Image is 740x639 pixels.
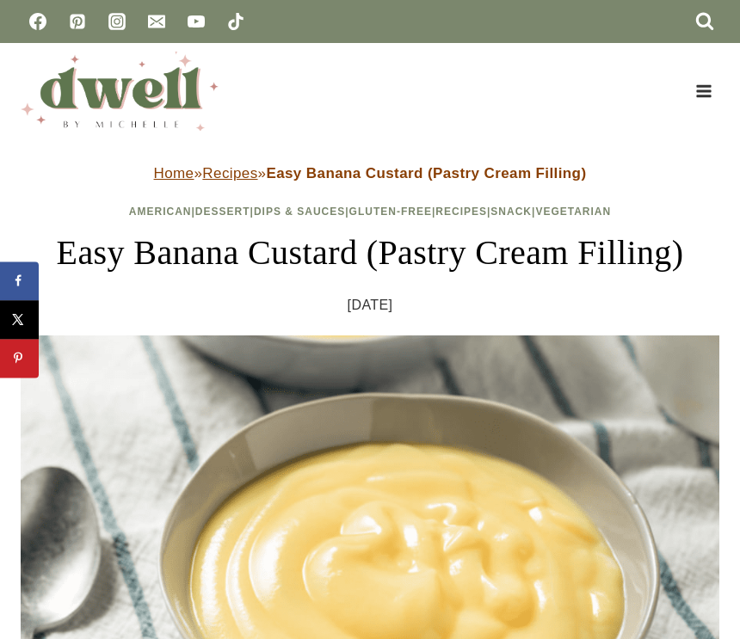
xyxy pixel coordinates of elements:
a: Pinterest [60,4,95,39]
button: View Search Form [690,7,719,36]
a: Vegetarian [535,206,611,218]
a: Snack [490,206,532,218]
img: DWELL by michelle [21,52,219,131]
strong: Easy Banana Custard (Pastry Cream Filling) [266,165,586,181]
a: Dips & Sauces [254,206,345,218]
a: YouTube [179,4,213,39]
a: Dessert [195,206,250,218]
a: Recipes [435,206,487,218]
a: Gluten-Free [349,206,432,218]
a: TikTok [219,4,253,39]
a: Instagram [100,4,134,39]
span: | | | | | | [129,206,611,218]
time: [DATE] [348,292,393,318]
a: American [129,206,192,218]
a: Facebook [21,4,55,39]
a: Recipes [202,165,257,181]
span: » » [154,165,587,181]
a: Email [139,4,174,39]
h1: Easy Banana Custard (Pastry Cream Filling) [21,227,719,279]
button: Open menu [688,77,719,104]
a: Home [154,165,194,181]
